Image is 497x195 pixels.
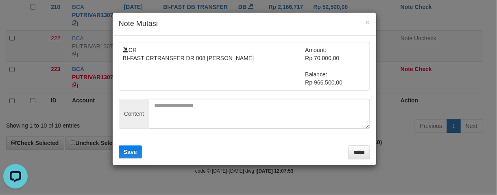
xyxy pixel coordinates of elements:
h4: Note Mutasi [119,19,370,29]
button: Open LiveChat chat widget [3,3,28,28]
td: CR BI-FAST CRTRANSFER DR 008 [PERSON_NAME] [123,46,305,87]
button: × [365,18,370,26]
td: Amount: Rp 70.000,00 Balance: Rp 966.500,00 [305,46,366,87]
span: Content [119,99,149,129]
button: Save [119,145,142,158]
span: Save [124,149,137,155]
